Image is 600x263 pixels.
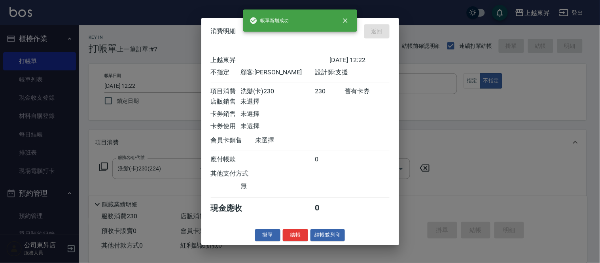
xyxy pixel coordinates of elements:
div: 0 [315,203,344,214]
div: 設計師: 支援 [315,68,389,77]
div: 舊有卡券 [344,87,389,96]
div: 不指定 [211,68,240,77]
span: 帳單新增成功 [250,17,289,25]
div: 洗髮(卡)230 [240,87,315,96]
div: 卡券使用 [211,122,240,131]
div: 會員卡銷售 [211,136,256,145]
div: 應付帳款 [211,155,240,164]
div: 無 [240,182,315,190]
div: 其他支付方式 [211,170,271,178]
div: 現金應收 [211,203,256,214]
div: 卡券銷售 [211,110,240,118]
div: 230 [315,87,344,96]
div: 未選擇 [256,136,330,145]
div: 未選擇 [240,122,315,131]
div: 未選擇 [240,110,315,118]
button: close [337,12,354,29]
div: 0 [315,155,344,164]
button: 掛單 [255,229,280,241]
button: 結帳 [283,229,308,241]
span: 消費明細 [211,27,236,35]
button: 結帳並列印 [310,229,345,241]
div: 顧客: [PERSON_NAME] [240,68,315,77]
div: 店販銷售 [211,98,240,106]
div: [DATE] 12:22 [330,56,390,64]
div: 上越東昇 [211,56,330,64]
div: 未選擇 [240,98,315,106]
div: 項目消費 [211,87,240,96]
